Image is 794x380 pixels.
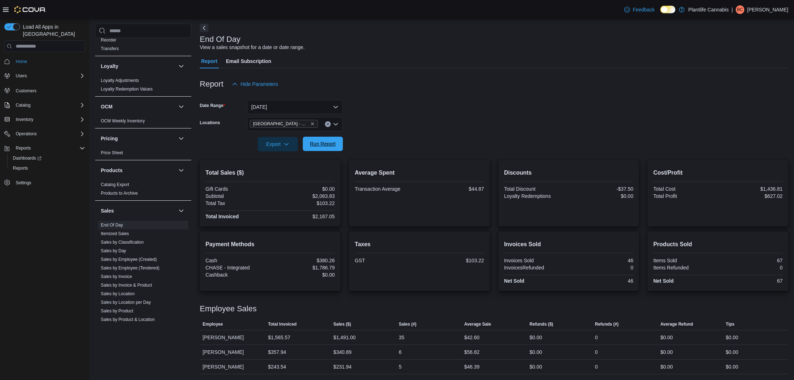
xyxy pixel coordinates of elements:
[101,282,152,288] span: Sales by Invoice & Product
[747,5,788,14] p: [PERSON_NAME]
[529,362,542,371] div: $0.00
[206,265,269,271] div: CHASE - Integrated
[633,6,655,13] span: Feedback
[200,80,223,88] h3: Report
[504,193,567,199] div: Loyalty Redemptions
[101,248,126,254] span: Sales by Day
[325,121,331,127] button: Clear input
[14,6,46,13] img: Cova
[272,200,335,206] div: $103.22
[200,24,208,32] button: Next
[688,5,729,14] p: Plantlife Cannabis
[16,117,33,122] span: Inventory
[101,231,129,236] a: Itemized Sales
[726,321,734,327] span: Tips
[206,240,335,249] h2: Payment Methods
[399,321,416,327] span: Sales (#)
[310,122,315,126] button: Remove Calgary - Mahogany Market from selection in this group
[719,265,783,271] div: 0
[355,186,418,192] div: Transaction Average
[101,265,159,271] a: Sales by Employee (Tendered)
[334,362,352,371] div: $231.94
[206,214,239,219] strong: Total Invoiced
[101,240,144,245] a: Sales by Classification
[595,348,598,356] div: 0
[206,272,269,278] div: Cashback
[1,143,88,153] button: Reports
[101,248,126,253] a: Sales by Day
[101,78,139,83] a: Loyalty Adjustments
[1,71,88,81] button: Users
[726,333,738,342] div: $0.00
[570,278,633,284] div: 46
[504,278,524,284] strong: Net Sold
[621,3,657,17] a: Feedback
[504,258,567,263] div: Invoices Sold
[529,348,542,356] div: $0.00
[529,333,542,342] div: $0.00
[570,265,633,271] div: 0
[200,360,265,374] div: [PERSON_NAME]
[13,86,85,95] span: Customers
[95,76,191,96] div: Loyalty
[101,63,176,70] button: Loyalty
[101,274,132,279] span: Sales by Invoice
[226,54,271,68] span: Email Subscription
[101,103,176,110] button: OCM
[464,348,479,356] div: $56.82
[464,321,491,327] span: Average Sale
[13,57,85,66] span: Home
[101,317,155,322] span: Sales by Product & Location
[101,86,153,92] span: Loyalty Redemption Values
[272,258,335,263] div: $380.26
[272,193,335,199] div: $2,063.83
[1,115,88,125] button: Inventory
[570,186,633,192] div: -$37.50
[334,321,351,327] span: Sales ($)
[16,88,36,94] span: Customers
[268,321,297,327] span: Total Invoiced
[464,333,479,342] div: $42.60
[13,155,41,161] span: Dashboards
[719,186,783,192] div: $1,436.81
[272,186,335,192] div: $0.00
[13,115,85,124] span: Inventory
[101,308,133,313] a: Sales by Product
[206,193,269,199] div: Subtotal
[101,167,176,174] button: Products
[719,258,783,263] div: 67
[7,163,88,173] button: Reports
[726,348,738,356] div: $0.00
[101,191,138,196] a: Products to Archive
[101,46,119,51] a: Transfers
[399,362,402,371] div: 5
[101,291,135,297] span: Sales by Location
[13,144,85,152] span: Reports
[101,37,116,43] span: Reorder
[737,5,743,14] span: BC
[200,120,220,126] label: Locations
[177,206,186,215] button: Sales
[177,134,186,143] button: Pricing
[13,87,39,95] a: Customers
[200,330,265,345] div: [PERSON_NAME]
[464,362,479,371] div: $46.39
[20,23,85,38] span: Load All Apps in [GEOGRAPHIC_DATA]
[101,300,151,305] a: Sales by Location per Day
[653,186,716,192] div: Total Cost
[16,73,27,79] span: Users
[101,63,118,70] h3: Loyalty
[1,56,88,67] button: Home
[1,177,88,188] button: Settings
[334,333,356,342] div: $1,491.00
[504,265,567,271] div: InvoicesRefunded
[660,333,673,342] div: $0.00
[660,362,673,371] div: $0.00
[570,258,633,263] div: 46
[206,186,269,192] div: Gift Cards
[101,150,123,155] a: Price Sheet
[595,333,598,342] div: 0
[13,130,40,138] button: Operations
